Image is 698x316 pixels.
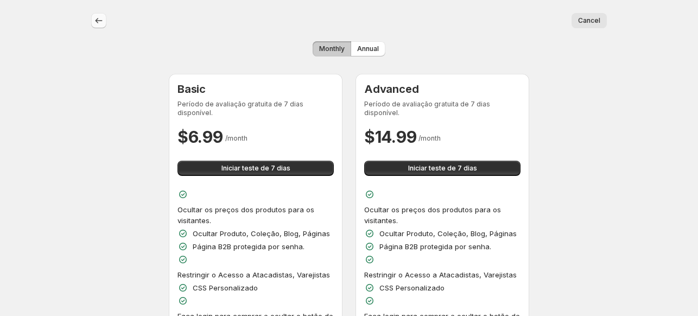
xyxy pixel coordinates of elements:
span: Monthly [319,45,345,53]
span: Annual [357,45,379,53]
button: Annual [351,41,385,56]
p: Restringir o Acesso a Atacadistas, Varejistas [364,269,517,280]
p: CSS Personalizado [379,282,445,293]
span: Iniciar teste de 7 dias [221,164,290,173]
button: Cancel [572,13,607,28]
span: Iniciar teste de 7 dias [408,164,477,173]
button: Iniciar teste de 7 dias [364,161,521,176]
button: Monthly [313,41,351,56]
h3: Basic [177,83,334,96]
h2: $ 14.99 [364,126,416,148]
p: Ocultar Produto, Coleção, Blog, Páginas [193,228,330,239]
button: back [91,13,106,28]
p: Restringir o Acesso a Atacadistas, Varejistas [177,269,330,280]
span: / month [225,134,248,142]
p: Período de avaliação gratuita de 7 dias disponível. [177,100,334,117]
p: Período de avaliação gratuita de 7 dias disponível. [364,100,521,117]
span: Cancel [578,16,600,25]
p: Ocultar os preços dos produtos para os visitantes. [177,204,334,226]
p: Página B2B protegida por senha. [193,241,304,252]
h2: $ 6.99 [177,126,223,148]
span: / month [418,134,441,142]
button: Iniciar teste de 7 dias [177,161,334,176]
h3: Advanced [364,83,521,96]
p: CSS Personalizado [193,282,258,293]
p: Página B2B protegida por senha. [379,241,491,252]
p: Ocultar os preços dos produtos para os visitantes. [364,204,521,226]
p: Ocultar Produto, Coleção, Blog, Páginas [379,228,517,239]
